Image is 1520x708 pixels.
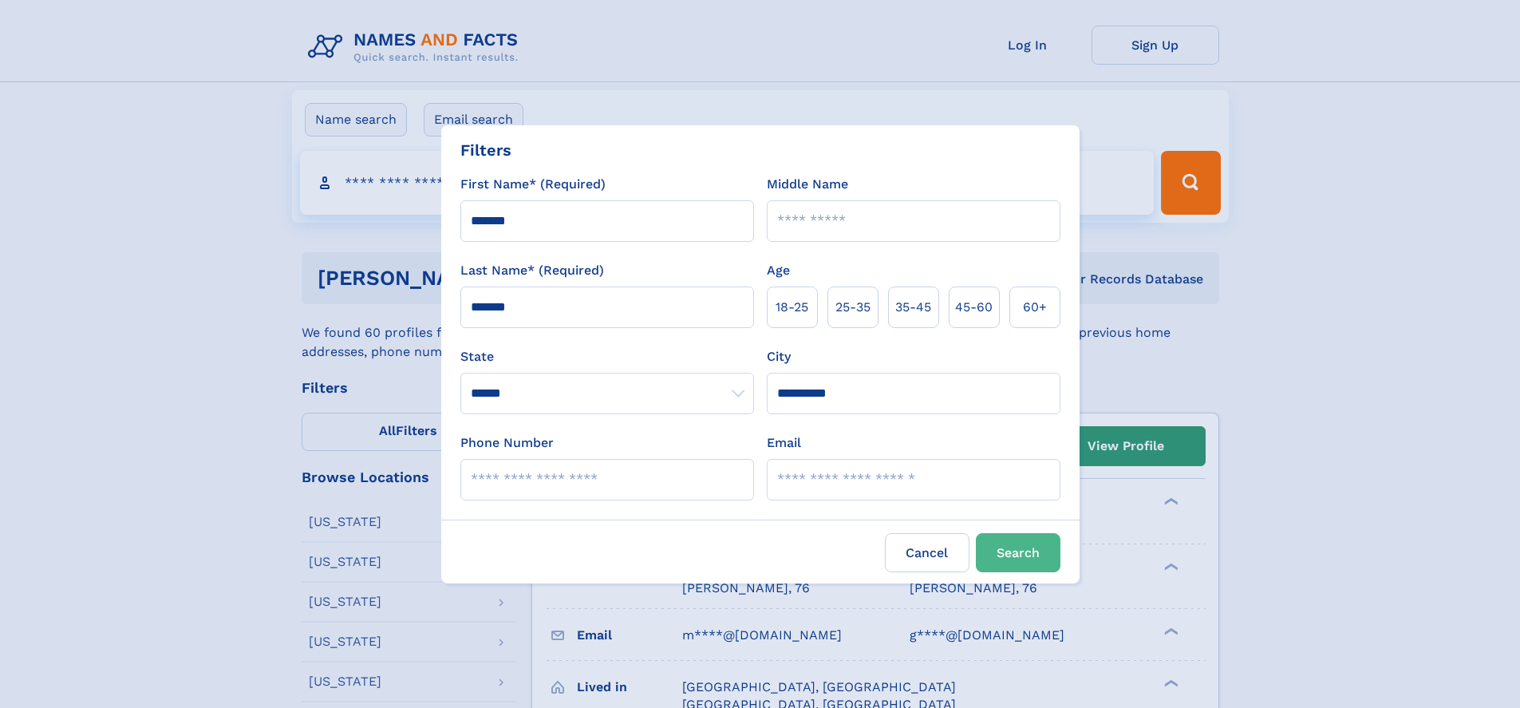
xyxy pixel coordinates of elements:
label: Middle Name [767,175,848,194]
label: Phone Number [460,433,554,453]
label: Age [767,261,790,280]
label: Cancel [885,533,969,572]
span: 35‑45 [895,298,931,317]
span: 60+ [1023,298,1047,317]
label: Email [767,433,801,453]
label: First Name* (Required) [460,175,606,194]
span: 18‑25 [776,298,808,317]
label: City [767,347,791,366]
button: Search [976,533,1060,572]
label: Last Name* (Required) [460,261,604,280]
span: 25‑35 [835,298,871,317]
label: State [460,347,754,366]
span: 45‑60 [955,298,993,317]
div: Filters [460,138,511,162]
